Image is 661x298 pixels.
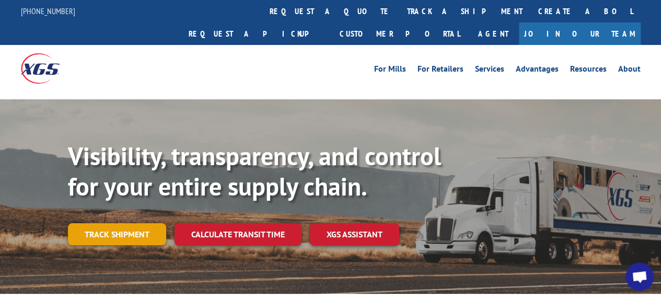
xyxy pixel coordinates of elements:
[175,223,301,246] a: Calculate transit time
[68,140,441,202] b: Visibility, transparency, and control for your entire supply chain.
[570,65,607,76] a: Resources
[618,65,641,76] a: About
[181,22,332,45] a: Request a pickup
[21,6,75,16] a: [PHONE_NUMBER]
[418,65,463,76] a: For Retailers
[332,22,468,45] a: Customer Portal
[374,65,406,76] a: For Mills
[310,223,399,246] a: XGS ASSISTANT
[68,223,166,245] a: Track shipment
[516,65,559,76] a: Advantages
[475,65,504,76] a: Services
[625,262,654,291] div: Open chat
[468,22,519,45] a: Agent
[519,22,641,45] a: Join Our Team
